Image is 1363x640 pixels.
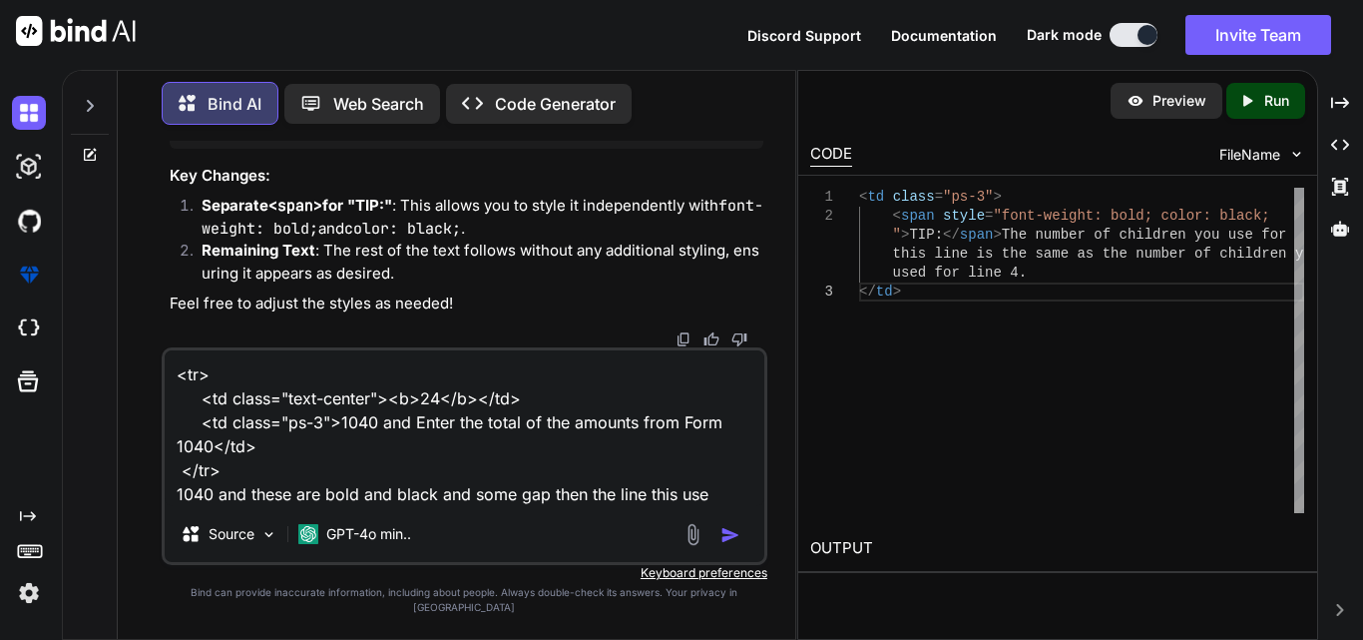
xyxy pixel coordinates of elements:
img: GPT-4o mini [298,524,318,544]
span: "ps-3" [943,189,993,205]
span: Dark mode [1027,25,1102,45]
div: 3 [810,283,833,302]
img: like [703,331,719,347]
code: color: black; [344,219,461,239]
span: this line is the same as the number of children yo [893,246,1312,262]
p: Feel free to adjust the styles as needed! [170,293,763,316]
img: githubDark [12,204,46,238]
span: Documentation [891,27,997,44]
img: premium [12,258,46,292]
p: GPT-4o min.. [326,524,411,544]
code: <span> [268,196,322,216]
img: copy [676,331,691,347]
p: Preview [1152,91,1206,111]
span: FileName [1219,145,1280,165]
button: Documentation [891,25,997,46]
span: td [867,189,884,205]
img: darkChat [12,96,46,130]
strong: Separate for "TIP:" [202,196,392,215]
div: CODE [810,143,852,167]
span: Discord Support [747,27,861,44]
button: Discord Support [747,25,861,46]
p: Bind can provide inaccurate information, including about people. Always double-check its answers.... [162,585,767,615]
span: TIP: [909,227,943,243]
span: < [893,208,901,224]
h3: Key Changes: [170,165,763,188]
span: > [993,189,1001,205]
li: : The rest of the text follows without any additional styling, ensuring it appears as desired. [186,240,763,285]
button: Invite Team [1185,15,1331,55]
p: Source [209,524,254,544]
span: = [935,189,943,205]
img: icon [720,525,740,545]
img: attachment [681,523,704,546]
img: preview [1127,92,1144,110]
span: class [893,189,935,205]
p: Run [1264,91,1289,111]
span: span [901,208,935,224]
img: cloudideIcon [12,312,46,345]
span: "font-weight: bold; color: black; [993,208,1269,224]
p: Keyboard preferences [162,565,767,581]
div: 1 [810,188,833,207]
img: dislike [731,331,747,347]
span: > [901,227,909,243]
span: span [960,227,994,243]
span: = [985,208,993,224]
p: Web Search [333,92,424,116]
p: Bind AI [208,92,261,116]
p: Code Generator [495,92,616,116]
img: Pick Models [260,526,277,543]
span: > [893,284,901,300]
img: Bind AI [16,16,136,46]
span: The number of children you use for [1002,227,1287,243]
code: font-weight: bold; [202,196,763,239]
h2: OUTPUT [798,525,1317,572]
div: 2 [810,207,833,226]
span: style [943,208,985,224]
img: darkAi-studio [12,150,46,184]
img: chevron down [1288,146,1305,163]
span: </ [859,284,876,300]
li: : This allows you to style it independently with and . [186,195,763,240]
textarea: <tr> <td class="text-center"><b>24</b></td> <td class="ps-3">1040 and Enter the total of the amou... [165,350,764,506]
span: < [859,189,867,205]
strong: Remaining Text [202,241,315,260]
span: </ [943,227,960,243]
span: " [893,227,901,243]
img: settings [12,576,46,610]
span: td [876,284,893,300]
span: > [993,227,1001,243]
span: used for line 4. [893,265,1027,281]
